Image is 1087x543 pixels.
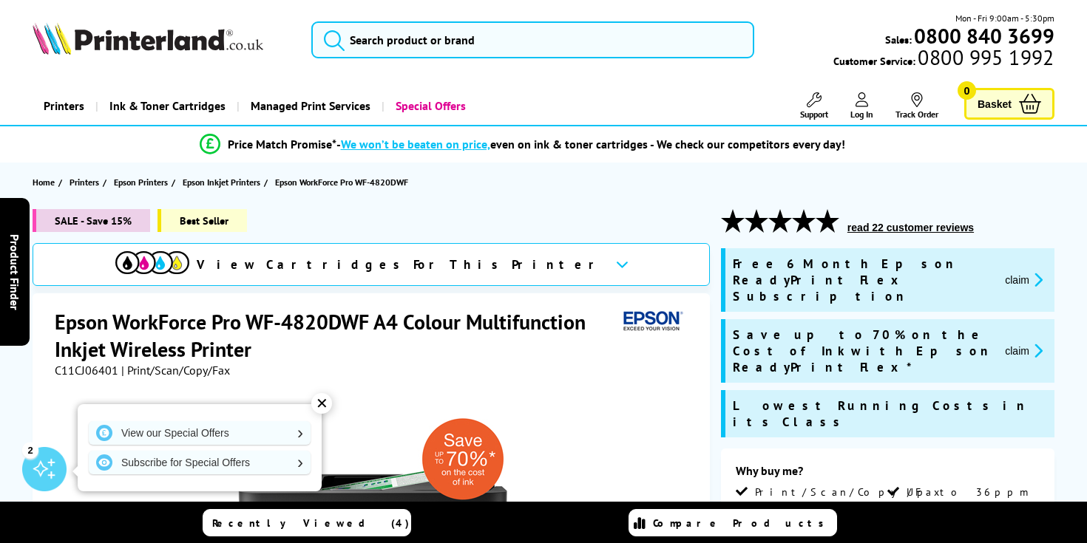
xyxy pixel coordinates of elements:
a: Epson Printers [114,174,172,190]
span: Recently Viewed (4) [212,516,410,530]
a: Printerland Logo [33,22,293,58]
img: View Cartridges [115,251,189,274]
a: Managed Print Services [237,87,382,125]
a: Recently Viewed (4) [203,509,411,536]
span: C11CJ06401 [55,363,118,378]
span: View Cartridges For This Printer [197,256,603,273]
a: Printers [33,87,95,125]
button: promo-description [1000,271,1047,288]
span: Epson Printers [114,174,168,190]
span: Up to 36ppm Mono Print [907,485,1036,512]
a: Epson Inkjet Printers [183,174,264,190]
a: View our Special Offers [89,421,311,445]
span: 0800 995 1992 [915,50,1054,64]
h1: Epson WorkForce Pro WF-4820DWF A4 Colour Multifunction Inkjet Wireless Printer [55,308,617,363]
span: Ink & Toner Cartridges [109,87,226,125]
span: Basket [978,94,1012,114]
li: modal_Promise [7,132,1037,157]
span: Lowest Running Costs in its Class [733,397,1047,430]
a: Log In [850,92,873,120]
a: Compare Products [629,509,837,536]
span: Sales: [885,33,912,47]
span: Epson Inkjet Printers [183,174,260,190]
a: Ink & Toner Cartridges [95,87,237,125]
img: Epson [617,308,685,335]
div: Why buy me? [736,463,1040,485]
span: Best Seller [158,209,247,232]
a: Track Order [895,92,938,120]
a: Special Offers [382,87,477,125]
span: Customer Service: [833,50,1054,68]
a: Home [33,174,58,190]
span: Free 6 Month Epson ReadyPrint Flex Subscription [733,256,993,304]
a: Epson WorkForce Pro WF-4820DWF [275,174,412,190]
div: 2 [22,442,38,458]
span: SALE - Save 15% [33,209,150,232]
input: Search product or brand [311,21,754,58]
a: Support [800,92,828,120]
span: Epson WorkForce Pro WF-4820DWF [275,174,408,190]
span: Price Match Promise* [228,137,336,151]
a: 0800 840 3699 [912,29,1054,43]
span: Product Finder [7,233,22,310]
span: Print/Scan/Copy/Fax [755,485,945,499]
button: read 22 customer reviews [843,221,978,234]
span: Save up to 70% on the Cost of Ink with Epson ReadyPrint Flex* [733,327,993,375]
span: Mon - Fri 9:00am - 5:30pm [955,11,1054,25]
span: 0 [958,81,976,100]
div: - even on ink & toner cartridges - We check our competitors every day! [336,137,845,151]
a: Printers [70,174,103,190]
a: Basket 0 [964,88,1054,120]
img: Printerland Logo [33,22,263,55]
a: Subscribe for Special Offers [89,451,311,474]
button: promo-description [1000,342,1047,359]
span: Compare Products [653,516,832,530]
span: Support [800,109,828,120]
span: | Print/Scan/Copy/Fax [121,363,230,378]
span: Printers [70,174,99,190]
span: We won’t be beaten on price, [341,137,490,151]
b: 0800 840 3699 [914,22,1054,49]
span: Log In [850,109,873,120]
span: Home [33,174,55,190]
div: ✕ [311,393,332,414]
